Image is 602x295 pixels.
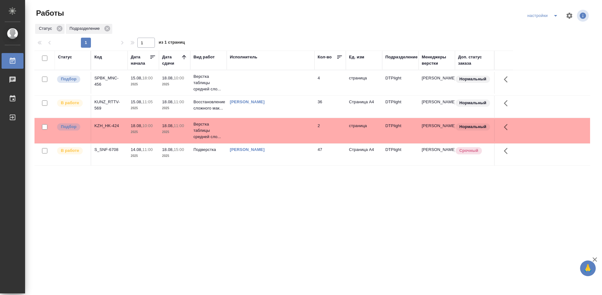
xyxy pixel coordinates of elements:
[142,99,153,104] p: 11:05
[346,143,382,165] td: Страница А4
[382,120,419,142] td: DTPlight
[159,39,185,48] span: из 1 страниц
[193,147,224,153] p: Подверстка
[577,10,590,22] span: Посмотреть информацию
[459,100,486,106] p: Нормальный
[162,54,181,67] div: Дата сдачи
[142,76,153,80] p: 18:00
[94,75,124,88] div: SPBK_MNC-456
[583,262,593,275] span: 🙏
[56,147,87,155] div: Исполнитель выполняет работу
[61,124,77,130] p: Подбор
[314,120,346,142] td: 2
[61,100,79,106] p: В работе
[131,147,142,152] p: 14.08,
[94,99,124,111] div: KUNZ_RTTV-569
[346,72,382,94] td: страница
[94,147,124,153] div: S_SNF-6708
[500,72,515,87] button: Здесь прячутся важные кнопки
[382,72,419,94] td: DTPlight
[131,99,142,104] p: 15.08,
[422,147,452,153] p: [PERSON_NAME]
[162,76,174,80] p: 18.08,
[174,123,184,128] p: 11:00
[142,147,153,152] p: 11:00
[56,75,87,83] div: Можно подбирать исполнителей
[526,11,562,21] div: split button
[500,120,515,135] button: Здесь прячутся важные кнопки
[131,129,156,135] p: 2025
[562,8,577,23] span: Настроить таблицу
[314,143,346,165] td: 47
[174,76,184,80] p: 10:00
[162,153,187,159] p: 2025
[162,99,174,104] p: 18.08,
[162,81,187,88] p: 2025
[349,54,364,60] div: Ед. изм
[385,54,418,60] div: Подразделение
[131,123,142,128] p: 18.08,
[382,143,419,165] td: DTPlight
[346,120,382,142] td: страница
[61,147,79,154] p: В работе
[131,105,156,111] p: 2025
[193,54,215,60] div: Вид работ
[459,124,486,130] p: Нормальный
[346,96,382,118] td: Страница А4
[162,123,174,128] p: 18.08,
[56,99,87,107] div: Исполнитель выполняет работу
[193,121,224,140] p: Верстка таблицы средней сло...
[314,96,346,118] td: 36
[94,123,124,129] div: KZH_HK-424
[162,129,187,135] p: 2025
[162,147,174,152] p: 18.08,
[94,54,102,60] div: Код
[34,8,64,18] span: Работы
[500,96,515,111] button: Здесь прячутся важные кнопки
[66,24,112,34] div: Подразделение
[174,147,184,152] p: 15:00
[422,99,452,105] p: [PERSON_NAME]
[61,76,77,82] p: Подбор
[459,147,478,154] p: Срочный
[459,76,486,82] p: Нормальный
[422,123,452,129] p: [PERSON_NAME]
[230,99,265,104] a: [PERSON_NAME]
[35,24,65,34] div: Статус
[382,96,419,118] td: DTPlight
[458,54,491,67] div: Доп. статус заказа
[39,25,54,32] p: Статус
[131,76,142,80] p: 15.08,
[230,54,257,60] div: Исполнитель
[580,260,596,276] button: 🙏
[131,81,156,88] p: 2025
[58,54,72,60] div: Статус
[131,54,150,67] div: Дата начала
[174,99,184,104] p: 11:00
[142,123,153,128] p: 10:00
[162,105,187,111] p: 2025
[318,54,332,60] div: Кол-во
[193,99,224,111] p: Восстановление сложного мак...
[193,73,224,92] p: Верстка таблицы средней сло...
[422,54,452,67] div: Менеджеры верстки
[422,75,452,81] p: [PERSON_NAME]
[314,72,346,94] td: 4
[56,123,87,131] div: Можно подбирать исполнителей
[230,147,265,152] a: [PERSON_NAME]
[70,25,102,32] p: Подразделение
[500,143,515,158] button: Здесь прячутся важные кнопки
[131,153,156,159] p: 2025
